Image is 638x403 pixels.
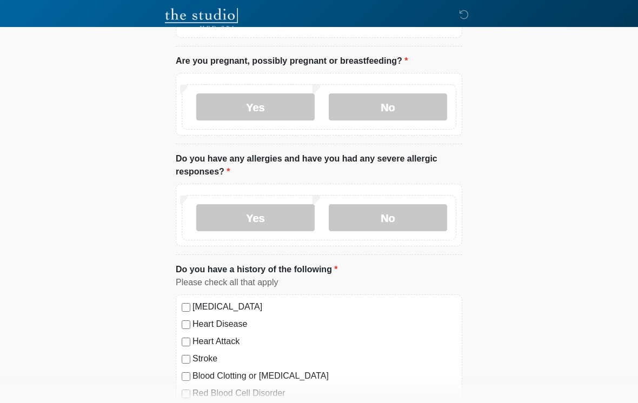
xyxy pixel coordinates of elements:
input: Red Blood Cell Disorder [182,389,190,398]
label: Yes [196,93,315,120]
label: Heart Disease [192,318,456,331]
label: Yes [196,204,315,231]
img: The Studio Med Spa Logo [165,8,238,30]
label: Stroke [192,352,456,365]
label: Heart Attack [192,335,456,348]
label: No [329,93,447,120]
input: Heart Attack [182,338,190,346]
label: No [329,204,447,231]
label: Do you have any allergies and have you had any severe allergic responses? [176,152,462,178]
label: Blood Clotting or [MEDICAL_DATA] [192,370,456,382]
label: Red Blood Cell Disorder [192,387,456,400]
input: Blood Clotting or [MEDICAL_DATA] [182,372,190,381]
input: Heart Disease [182,320,190,329]
label: Do you have a history of the following [176,263,338,276]
input: [MEDICAL_DATA] [182,303,190,312]
label: Are you pregnant, possibly pregnant or breastfeeding? [176,55,408,68]
label: [MEDICAL_DATA] [192,300,456,313]
input: Stroke [182,355,190,364]
div: Please check all that apply [176,276,462,289]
